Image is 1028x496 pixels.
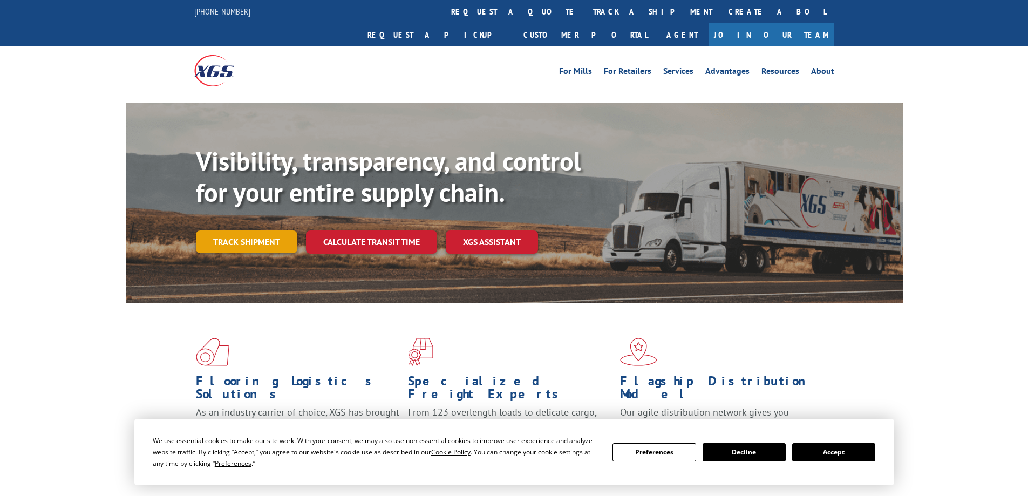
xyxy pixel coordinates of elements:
a: Customer Portal [515,23,656,46]
a: For Retailers [604,67,651,79]
img: xgs-icon-focused-on-flooring-red [408,338,433,366]
b: Visibility, transparency, and control for your entire supply chain. [196,144,581,209]
a: [PHONE_NUMBER] [194,6,250,17]
span: Cookie Policy [431,447,471,457]
img: xgs-icon-total-supply-chain-intelligence-red [196,338,229,366]
span: Our agile distribution network gives you nationwide inventory management on demand. [620,406,819,431]
h1: Flagship Distribution Model [620,375,824,406]
h1: Flooring Logistics Solutions [196,375,400,406]
div: We use essential cookies to make our site work. With your consent, we may also use non-essential ... [153,435,600,469]
div: Cookie Consent Prompt [134,419,894,485]
button: Accept [792,443,875,461]
a: XGS ASSISTANT [446,230,538,254]
a: Agent [656,23,709,46]
a: For Mills [559,67,592,79]
a: Track shipment [196,230,297,253]
a: Services [663,67,693,79]
a: Calculate transit time [306,230,437,254]
p: From 123 overlength loads to delicate cargo, our experienced staff knows the best way to move you... [408,406,612,454]
span: Preferences [215,459,251,468]
a: Resources [761,67,799,79]
button: Decline [703,443,786,461]
span: As an industry carrier of choice, XGS has brought innovation and dedication to flooring logistics... [196,406,399,444]
a: Request a pickup [359,23,515,46]
h1: Specialized Freight Experts [408,375,612,406]
button: Preferences [612,443,696,461]
a: About [811,67,834,79]
a: Advantages [705,67,750,79]
a: Join Our Team [709,23,834,46]
img: xgs-icon-flagship-distribution-model-red [620,338,657,366]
